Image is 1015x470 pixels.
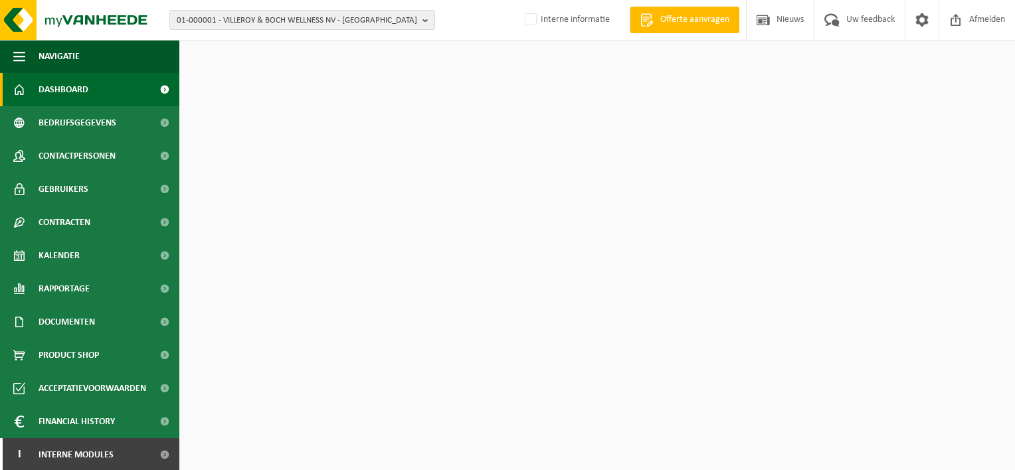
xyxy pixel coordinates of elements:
[39,173,88,206] span: Gebruikers
[39,272,90,305] span: Rapportage
[39,206,90,239] span: Contracten
[657,13,733,27] span: Offerte aanvragen
[39,40,80,73] span: Navigatie
[177,11,417,31] span: 01-000001 - VILLEROY & BOCH WELLNESS NV - [GEOGRAPHIC_DATA]
[630,7,739,33] a: Offerte aanvragen
[39,73,88,106] span: Dashboard
[39,239,80,272] span: Kalender
[39,106,116,139] span: Bedrijfsgegevens
[39,139,116,173] span: Contactpersonen
[522,10,610,30] label: Interne informatie
[39,405,115,438] span: Financial History
[39,339,99,372] span: Product Shop
[169,10,435,30] button: 01-000001 - VILLEROY & BOCH WELLNESS NV - [GEOGRAPHIC_DATA]
[39,372,146,405] span: Acceptatievoorwaarden
[39,305,95,339] span: Documenten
